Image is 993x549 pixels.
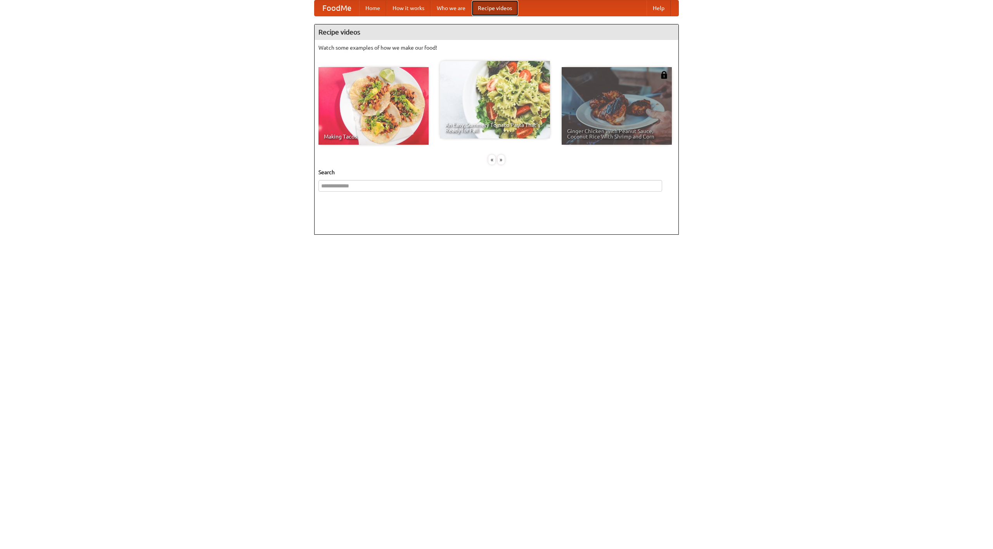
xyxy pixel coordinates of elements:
h4: Recipe videos [315,24,678,40]
div: » [498,155,505,165]
span: Making Tacos [324,134,423,139]
a: How it works [386,0,431,16]
p: Watch some examples of how we make our food! [318,44,675,52]
img: 483408.png [660,71,668,79]
a: An Easy, Summery Tomato Pasta That's Ready for Fall [440,61,550,139]
a: Home [359,0,386,16]
a: FoodMe [315,0,359,16]
h5: Search [318,168,675,176]
div: « [488,155,495,165]
a: Making Tacos [318,67,429,145]
a: Who we are [431,0,472,16]
a: Recipe videos [472,0,518,16]
span: An Easy, Summery Tomato Pasta That's Ready for Fall [445,122,545,133]
a: Help [647,0,671,16]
